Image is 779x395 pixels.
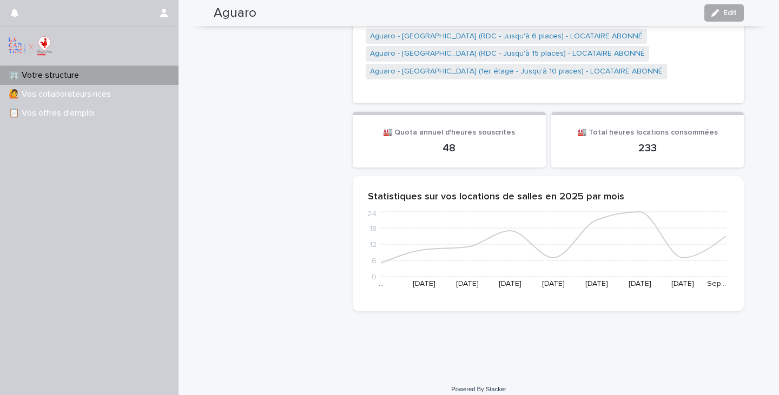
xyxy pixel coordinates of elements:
tspan: 0 [372,273,377,281]
text: Sep… [707,280,726,287]
text: [DATE] [456,280,479,287]
p: 48 [366,142,533,155]
text: [DATE] [629,280,651,287]
text: [DATE] [413,280,435,287]
text: [DATE] [499,280,521,287]
a: Aguaro - [GEOGRAPHIC_DATA] (RDC - Jusqu'à 6 places) - LOCATAIRE ABONNÉ [370,31,643,42]
button: Edit [704,4,744,22]
text: … [379,280,384,287]
tspan: 18 [369,225,377,232]
h2: Aguaro [214,5,256,21]
img: 0gGPHhxvTcqAcEVVBWoD [9,35,53,57]
p: 🏢 Votre structure [4,70,88,81]
tspan: 6 [372,257,377,265]
text: [DATE] [542,280,565,287]
p: Statistiques sur vos locations de salles en 2025 par mois [368,191,729,203]
p: 🙋 Vos collaborateurs·rices [4,89,120,99]
p: 📋 Vos offres d'emploi [4,108,103,118]
span: Edit [723,9,737,17]
span: 🏭 Total heures locations consommées [577,129,718,136]
a: Aguaro - [GEOGRAPHIC_DATA] (RDC - Jusqu'à 15 places) - LOCATAIRE ABONNÉ [370,48,645,59]
span: 🏭 Quota annuel d'heures souscrites [383,129,515,136]
a: Aguaro - [GEOGRAPHIC_DATA] (1er étage - Jusqu'à 10 places) - LOCATAIRE ABONNÉ [370,66,663,77]
tspan: 24 [367,211,377,218]
tspan: 12 [369,241,377,249]
text: [DATE] [585,280,608,287]
p: 233 [564,142,731,155]
a: Powered By Stacker [451,386,506,392]
text: [DATE] [671,280,694,287]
